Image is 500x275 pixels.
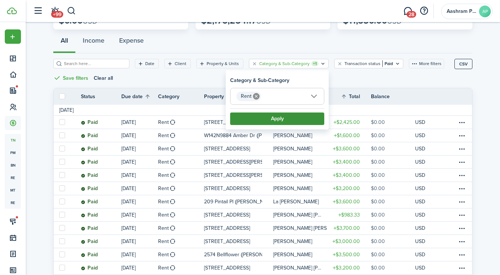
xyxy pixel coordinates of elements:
[158,171,169,179] table-info-title: Rent
[273,159,312,165] table-profile-info-text: [PERSON_NAME]
[75,31,112,53] button: Income
[415,116,435,129] a: USD
[371,182,415,195] a: $0.00
[273,224,353,232] table-info-title: [PERSON_NAME] [PERSON_NAME]
[415,145,425,153] p: USD
[81,208,121,221] a: Paid
[415,211,425,219] p: USD
[121,198,136,206] p: [DATE]
[371,129,415,142] a: $0.00
[371,185,385,192] table-amount-description: $0.00
[204,211,250,219] p: [STREET_ADDRESS]
[341,92,371,101] th: Sort
[121,208,158,221] a: [DATE]
[327,235,371,248] a: $3,000.00
[196,59,243,68] filter-tag: Open filter
[81,195,121,208] a: Paid
[81,261,121,274] a: Paid
[158,261,204,274] a: Rent
[479,6,491,17] avatar-text: AP
[327,142,371,155] a: $3,600.00
[333,198,360,206] table-amount-title: $3,600.00
[447,9,476,14] span: Aashram Property Management
[371,118,385,126] table-amount-description: $0.00
[371,238,385,245] table-amount-description: $0.00
[158,195,204,208] a: Rent
[273,222,327,235] a: [PERSON_NAME] [PERSON_NAME]
[273,265,322,271] table-profile-info-text: [PERSON_NAME] [PERSON_NAME]
[273,146,312,152] table-profile-info-text: [PERSON_NAME]
[401,2,415,21] a: Messaging
[204,264,250,272] p: [STREET_ADDRESS]
[371,264,385,272] table-amount-description: $0.00
[81,172,98,178] status: Paid
[333,145,360,153] table-amount-title: $3,600.00
[415,132,425,139] p: USD
[5,159,21,171] a: bn
[371,211,385,219] table-amount-description: $0.00
[158,208,204,221] a: Rent
[7,7,17,14] img: TenantCloud
[249,59,329,68] filter-tag: Open filter
[81,186,98,192] status: Paid
[204,238,250,245] p: [STREET_ADDRESS]
[158,224,169,232] table-info-title: Rent
[371,171,385,179] table-amount-description: $0.00
[259,60,310,67] filter-tag-label: Category & Sub-Category
[81,222,121,235] a: Paid
[121,145,136,153] p: [DATE]
[371,158,385,166] table-amount-description: $0.00
[81,265,98,271] status: Paid
[371,208,415,221] a: $0.00
[121,185,136,192] p: [DATE]
[415,235,435,248] a: USD
[81,235,121,248] a: Paid
[273,199,319,205] table-profile-info-text: La [PERSON_NAME]
[415,185,425,192] p: USD
[333,264,360,272] table-amount-title: $3,200.00
[273,239,312,244] table-profile-info-text: [PERSON_NAME]
[31,4,45,18] button: Open sidebar
[415,118,425,126] p: USD
[273,212,322,218] table-profile-info-text: [PERSON_NAME] [PERSON_NAME]
[382,60,393,67] filter-tag-value: Paid
[158,211,169,219] table-info-title: Rent
[158,129,204,142] a: Rent
[204,93,273,100] th: Property
[407,11,416,18] span: 28
[204,116,273,129] a: [STREET_ADDRESS] ([PERSON_NAME])
[121,129,158,142] a: [DATE]
[415,195,435,208] a: USD
[204,261,273,274] a: [STREET_ADDRESS]
[81,146,98,152] status: Paid
[230,113,324,125] button: Apply
[81,129,121,142] a: Paid
[5,196,21,209] a: re
[121,238,136,245] p: [DATE]
[81,142,121,155] a: Paid
[273,261,327,274] a: [PERSON_NAME] [PERSON_NAME]
[204,195,273,208] a: 209 Pintail Pl ([PERSON_NAME])
[371,261,415,274] a: $0.00
[81,119,98,125] status: Paid
[415,129,435,142] a: USD
[121,132,136,139] p: [DATE]
[121,156,158,168] a: [DATE]
[81,252,98,258] status: Paid
[121,118,136,126] p: [DATE]
[135,59,159,68] filter-tag: Open filter
[371,222,415,235] a: $0.00
[333,171,360,179] table-amount-title: $3,400.00
[204,208,273,221] a: [STREET_ADDRESS]
[81,159,98,165] status: Paid
[81,248,121,261] a: Paid
[333,158,360,166] table-amount-title: $3,400.00
[204,129,273,142] a: W142N9884 Amber Dr ([PERSON_NAME])
[415,264,425,272] p: USD
[273,133,312,139] table-profile-info-text: [PERSON_NAME]
[415,198,425,206] p: USD
[415,261,435,274] a: USD
[204,156,273,168] a: [STREET_ADDRESS][PERSON_NAME]
[121,158,136,166] p: [DATE]
[273,195,327,208] a: La [PERSON_NAME]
